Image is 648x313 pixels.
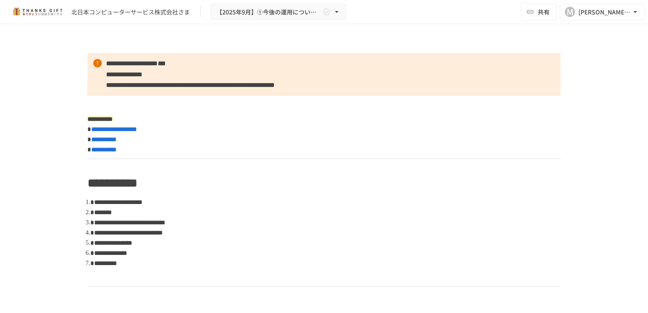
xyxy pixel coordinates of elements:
button: 【2025年9月】①今後の運用についてのご案内/THANKS GIFTキックオフMTG [211,4,346,20]
button: 共有 [521,3,556,20]
button: M[PERSON_NAME][EMAIL_ADDRESS][DOMAIN_NAME] [560,3,645,20]
div: [PERSON_NAME][EMAIL_ADDRESS][DOMAIN_NAME] [578,7,631,17]
span: 【2025年9月】①今後の運用についてのご案内/THANKS GIFTキックオフMTG [216,7,321,17]
div: 北日本コンピューターサービス株式会社さま [71,8,190,17]
img: mMP1OxWUAhQbsRWCurg7vIHe5HqDpP7qZo7fRoNLXQh [10,5,64,19]
span: 共有 [538,7,550,17]
div: M [565,7,575,17]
